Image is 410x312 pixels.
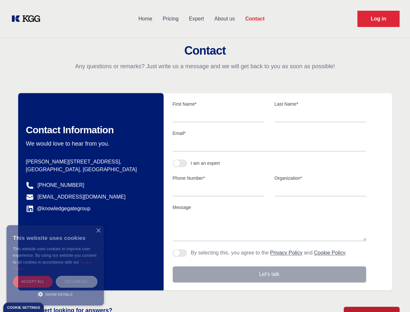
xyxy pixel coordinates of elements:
a: [EMAIL_ADDRESS][DOMAIN_NAME] [38,193,126,201]
p: We would love to hear from you. [26,140,153,148]
a: Request Demo [357,11,400,27]
label: Phone Number* [173,175,264,181]
div: Accept all [13,276,53,287]
a: KOL Knowledge Platform: Talk to Key External Experts (KEE) [10,14,45,24]
iframe: Chat Widget [378,281,410,312]
h2: Contact Information [26,124,153,136]
label: Last Name* [275,101,366,107]
label: Organization* [275,175,366,181]
a: Contact [240,10,270,27]
div: Decline all [56,276,97,287]
div: This website uses cookies [13,230,97,246]
div: Cookie settings [7,306,40,309]
a: Privacy Policy [270,250,303,255]
p: [GEOGRAPHIC_DATA], [GEOGRAPHIC_DATA] [26,166,153,174]
p: [PERSON_NAME][STREET_ADDRESS], [26,158,153,166]
div: Show details [13,291,97,297]
a: @knowledgegategroup [26,205,91,213]
a: Expert [184,10,209,27]
label: First Name* [173,101,264,107]
h2: Contact [8,44,402,57]
a: Cookie Policy [13,260,92,271]
label: Email* [173,130,366,136]
span: This website uses cookies to improve user experience. By using our website you consent to all coo... [13,247,96,265]
a: Pricing [157,10,184,27]
label: Message [173,204,366,211]
div: Close [96,228,101,233]
div: I am an expert [191,160,220,166]
a: [PHONE_NUMBER] [38,181,84,189]
a: About us [209,10,240,27]
a: Cookie Policy [314,250,345,255]
p: By selecting this, you agree to the and . [191,249,347,257]
button: Let's talk [173,266,366,282]
span: Show details [45,292,73,296]
p: Any questions or remarks? Just write us a message and we will get back to you as soon as possible! [8,62,402,70]
a: Home [133,10,157,27]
